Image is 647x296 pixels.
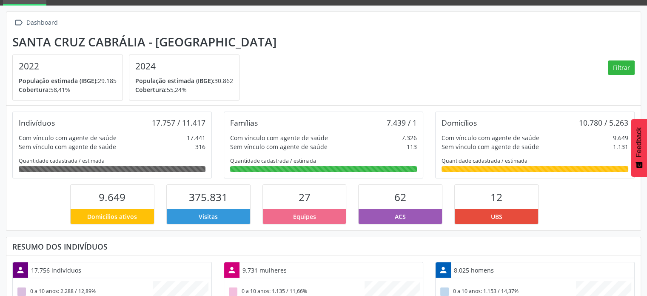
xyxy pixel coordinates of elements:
div: Quantidade cadastrada / estimada [442,157,628,164]
span: Equipes [293,212,316,221]
div: 1.131 [613,142,628,151]
div: 7.326 [402,133,417,142]
div: Resumo dos indivíduos [12,242,635,251]
i:  [12,17,25,29]
span: Feedback [635,127,643,157]
div: 17.757 / 11.417 [152,118,205,127]
button: Feedback - Mostrar pesquisa [631,119,647,177]
div: 316 [195,142,205,151]
span: ACS [395,212,406,221]
div: Famílias [230,118,258,127]
span: Cobertura: [19,86,50,94]
span: População estimada (IBGE): [135,77,214,85]
span: Cobertura: [135,86,167,94]
div: 10.780 / 5.263 [579,118,628,127]
div: 9.731 mulheres [239,263,290,278]
div: 113 [407,142,417,151]
span: 62 [394,190,406,204]
div: Com vínculo com agente de saúde [19,133,117,142]
span: 375.831 [189,190,228,204]
div: Com vínculo com agente de saúde [442,133,539,142]
div: Dashboard [25,17,59,29]
p: 30.862 [135,76,233,85]
div: Sem vínculo com agente de saúde [19,142,116,151]
span: População estimada (IBGE): [19,77,98,85]
div: Quantidade cadastrada / estimada [19,157,205,164]
p: 29.185 [19,76,117,85]
div: Indivíduos [19,118,55,127]
p: 58,41% [19,85,117,94]
div: Domicílios [442,118,477,127]
div: Santa Cruz Cabrália - [GEOGRAPHIC_DATA] [12,35,276,49]
div: Quantidade cadastrada / estimada [230,157,417,164]
i: person [439,265,448,275]
p: 55,24% [135,85,233,94]
span: Domicílios ativos [87,212,137,221]
span: 12 [490,190,502,204]
h4: 2022 [19,61,117,72]
i: person [227,265,237,275]
a:  Dashboard [12,17,59,29]
div: Com vínculo com agente de saúde [230,133,328,142]
div: 17.756 indivíduos [28,263,84,278]
span: 9.649 [99,190,125,204]
div: Sem vínculo com agente de saúde [230,142,328,151]
span: UBS [491,212,502,221]
div: Sem vínculo com agente de saúde [442,142,539,151]
span: Visitas [199,212,218,221]
div: 17.441 [187,133,205,142]
button: Filtrar [608,60,635,75]
h4: 2024 [135,61,233,72]
div: 9.649 [613,133,628,142]
span: 27 [299,190,311,204]
div: 8.025 homens [451,263,497,278]
div: 7.439 / 1 [387,118,417,127]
